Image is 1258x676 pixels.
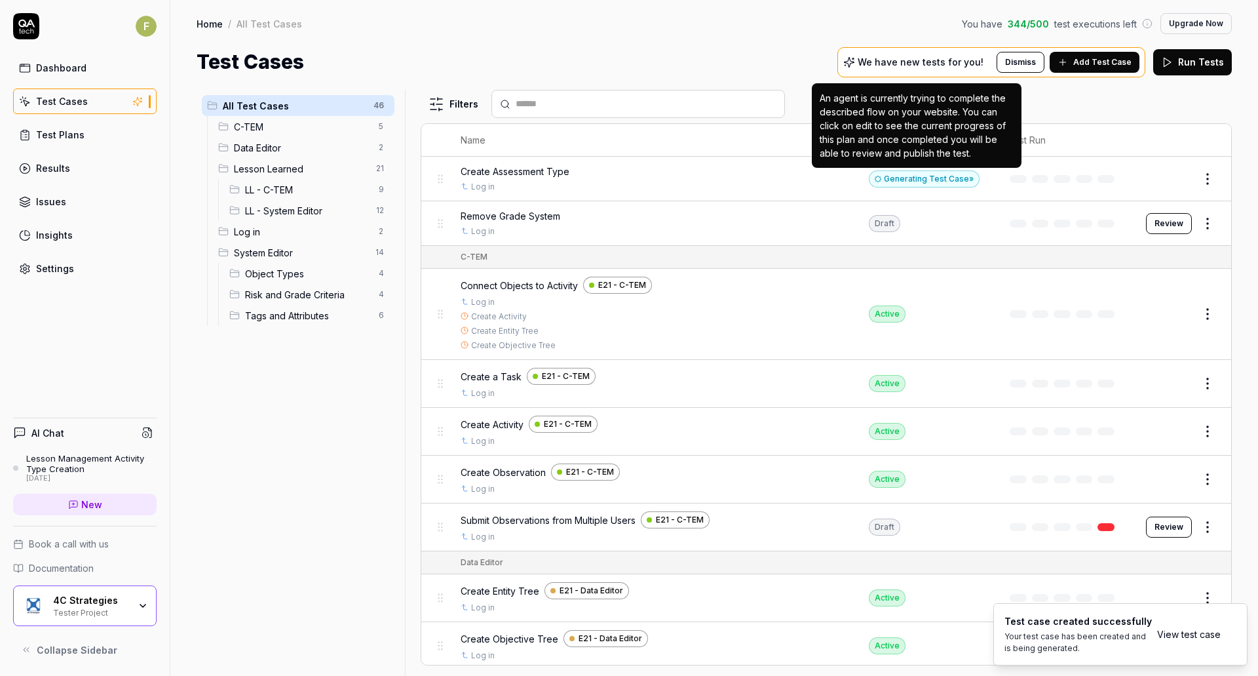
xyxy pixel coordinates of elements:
[421,360,1231,408] tr: Create a TaskE21 - C-TEMLog inActive
[36,228,73,242] div: Insights
[224,305,394,326] div: Drag to reorderTags and Attributes6
[1004,614,1152,628] div: Test case created successfully
[245,309,371,323] span: Tags and Attributes
[13,55,157,81] a: Dashboard
[224,263,394,284] div: Drag to reorderObject Types4
[471,602,495,614] a: Log in
[224,200,394,221] div: Drag to reorderLL - System Editor12
[373,287,389,302] span: 4
[234,141,371,155] span: Data Editor
[421,622,1231,670] tr: Create Objective TreeE21 - Data EditorLog inActive
[560,585,623,597] span: E21 - Data Editor
[245,267,371,281] span: Object Types
[1008,17,1049,31] span: 344 / 500
[997,124,1133,157] th: Last Run
[471,435,495,447] a: Log in
[1160,13,1232,34] button: Upgrade Now
[228,17,231,30] div: /
[31,426,64,440] h4: AI Chat
[234,162,368,176] span: Lesson Learned
[529,416,598,433] a: E21 - C-TEM
[224,179,394,200] div: Drag to reorderLL - C-TEM9
[962,17,1002,31] span: You have
[641,511,710,528] a: E21 - C-TEM
[1004,631,1152,654] div: Your test case has been created and is being generated.
[373,182,389,197] span: 9
[237,17,302,30] div: All Test Cases
[527,368,596,385] a: E21 - C-TEM
[869,589,905,606] div: Active
[542,370,590,382] span: E21 - C-TEM
[1157,627,1221,641] a: View test case
[13,122,157,148] a: Test Plans
[461,513,636,527] span: Submit Observations from Multiple Users
[421,157,1231,201] tr: Create Assessment TypeLog inGenerating Test Case»An agent is currently trying to complete the des...
[551,464,620,481] a: E21 - C-TEM
[1146,517,1192,538] a: Review
[13,256,157,281] a: Settings
[36,61,86,75] div: Dashboard
[1146,213,1192,234] button: Review
[566,466,614,478] span: E21 - C-TEM
[36,94,88,108] div: Test Cases
[471,311,527,323] a: Create Activity
[373,119,389,134] span: 5
[213,158,394,179] div: Drag to reorderLesson Learned21
[869,173,980,184] a: Generating Test Case»
[13,222,157,248] a: Insights
[22,594,45,618] img: 4C Strategies Logo
[29,537,109,551] span: Book a call with us
[37,643,117,657] span: Collapse Sidebar
[81,498,102,511] span: New
[368,98,389,113] span: 46
[53,606,129,617] div: Tester Project
[36,161,70,175] div: Results
[36,262,74,275] div: Settings
[373,308,389,323] span: 6
[26,453,157,475] div: Lesson Management Activity Type Creation
[13,89,157,114] a: Test Cases
[224,284,394,305] div: Drag to reorderRisk and Grade Criteria4
[13,637,157,663] button: Collapse Sidebar
[598,279,646,291] span: E21 - C-TEM
[13,537,157,551] a: Book a call with us
[29,561,94,575] span: Documentation
[461,584,539,598] span: Create Entity Tree
[997,52,1044,73] button: Dismiss
[13,494,157,515] a: New
[213,221,394,242] div: Drag to reorderLog in2
[471,340,556,351] a: Create Objective Tree
[471,388,495,399] a: Log in
[36,195,66,209] div: Issues
[869,519,900,536] div: Draft
[13,155,157,181] a: Results
[213,242,394,263] div: Drag to reorderSystem Editor14
[869,306,905,323] div: Active
[461,279,578,292] span: Connect Objects to Activity
[461,632,558,646] span: Create Objective Tree
[471,650,495,662] a: Log in
[373,224,389,239] span: 2
[1073,56,1132,68] span: Add Test Case
[471,325,539,337] a: Create Entity Tree
[869,637,905,654] div: Active
[471,531,495,543] a: Log in
[820,91,1014,160] div: An agent is currently trying to complete the described flow on your website. You can click on edi...
[53,595,129,606] div: 4C Strategies
[136,16,157,37] span: F
[869,170,980,188] button: Generating Test Case»
[471,181,495,193] a: Log in
[234,120,371,134] span: C-TEM
[213,116,394,137] div: Drag to reorderC-TEM5
[461,370,522,384] span: Create a Task
[544,582,629,599] a: E21 - Data Editor
[471,483,495,495] a: Log in
[869,471,905,488] div: Active
[13,453,157,483] a: Lesson Management Activity Type Creation[DATE]
[461,165,569,178] span: Create Assessment Type
[471,296,495,308] a: Log in
[461,557,503,568] div: Data Editor
[421,504,1231,551] tr: Submit Observations from Multiple UsersE21 - C-TEMLog inDraftReview
[869,170,980,188] div: Generating Test Case »
[421,201,1231,246] tr: Remove Grade SystemLog inDraftReview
